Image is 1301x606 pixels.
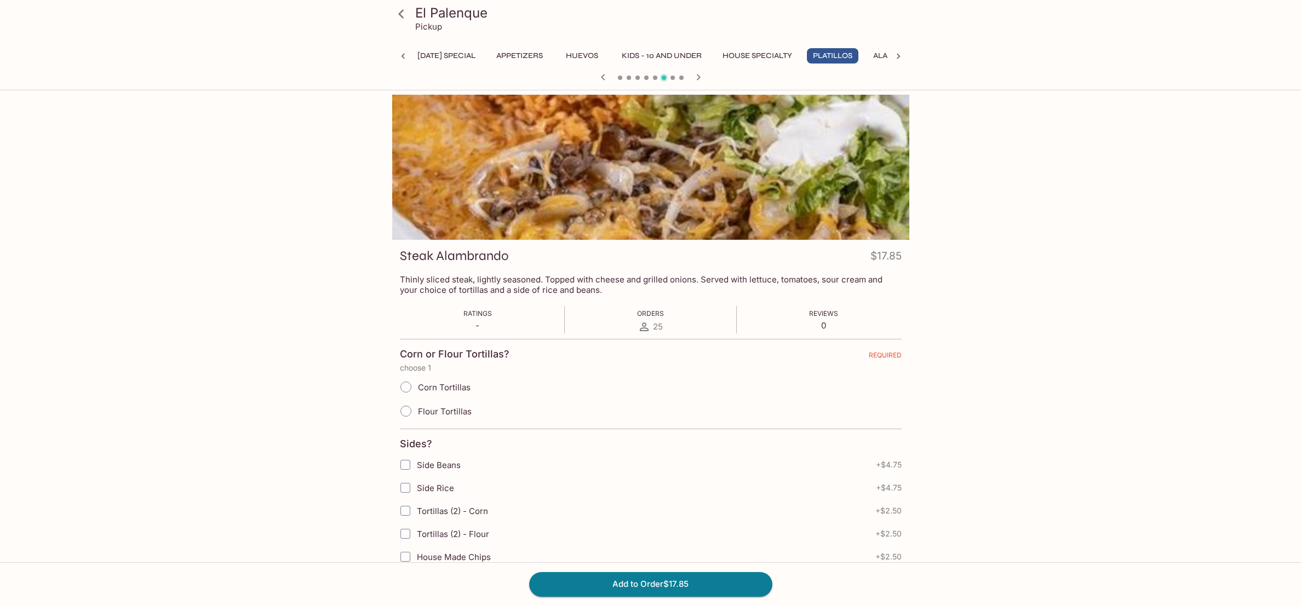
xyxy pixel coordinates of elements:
span: Tortillas (2) - Corn [417,506,488,516]
div: Steak Alambrando [392,95,909,240]
span: Orders [637,309,664,318]
span: + $4.75 [876,483,902,492]
span: + $2.50 [875,552,902,561]
h4: Sides? [400,438,432,450]
button: [DATE] Special [411,48,482,64]
button: House Specialty [717,48,798,64]
button: Appetizers [490,48,549,64]
h4: Corn or Flour Tortillas? [400,348,509,360]
span: Ratings [463,309,492,318]
span: + $4.75 [876,460,902,469]
button: Platillos [807,48,858,64]
span: Side Rice [417,483,454,493]
span: Reviews [809,309,838,318]
span: + $2.50 [875,506,902,515]
span: Corn Tortillas [418,382,471,393]
button: Add to Order$17.85 [529,572,772,596]
button: Huevos [558,48,607,64]
span: 25 [653,321,663,332]
span: + $2.50 [875,529,902,538]
button: Ala Carte and Side Orders [867,48,991,64]
p: 0 [809,320,838,331]
button: Kids - 10 and Under [616,48,708,64]
p: - [463,320,492,331]
span: Flour Tortillas [418,406,472,417]
span: House Made Chips [417,552,491,562]
p: choose 1 [400,363,902,372]
span: REQUIRED [869,351,902,363]
p: Thinly sliced steak, lightly seasoned. Topped with cheese and grilled onions. Served with lettuce... [400,274,902,295]
h3: Steak Alambrando [400,247,508,264]
span: Side Beans [417,460,461,470]
p: Pickup [415,21,442,32]
h4: $17.85 [870,247,902,269]
h3: El Palenque [415,4,905,21]
span: Tortillas (2) - Flour [417,529,489,539]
